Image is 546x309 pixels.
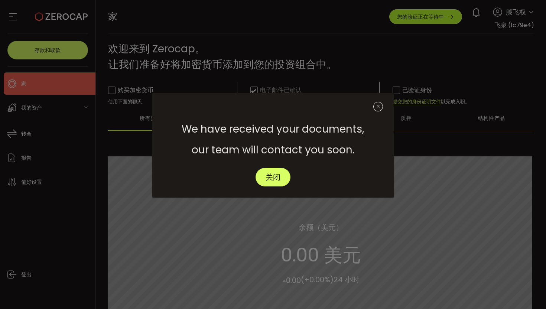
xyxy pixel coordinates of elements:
[256,168,290,186] button: 关闭
[509,273,546,309] div: 聊天小组件
[182,119,364,160] span: We have received your documents, our team will contact you soon.
[373,100,386,113] button: 关闭
[509,273,546,309] iframe: 聊天小部件
[266,172,280,182] font: 关闭
[152,93,394,198] div: 对话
